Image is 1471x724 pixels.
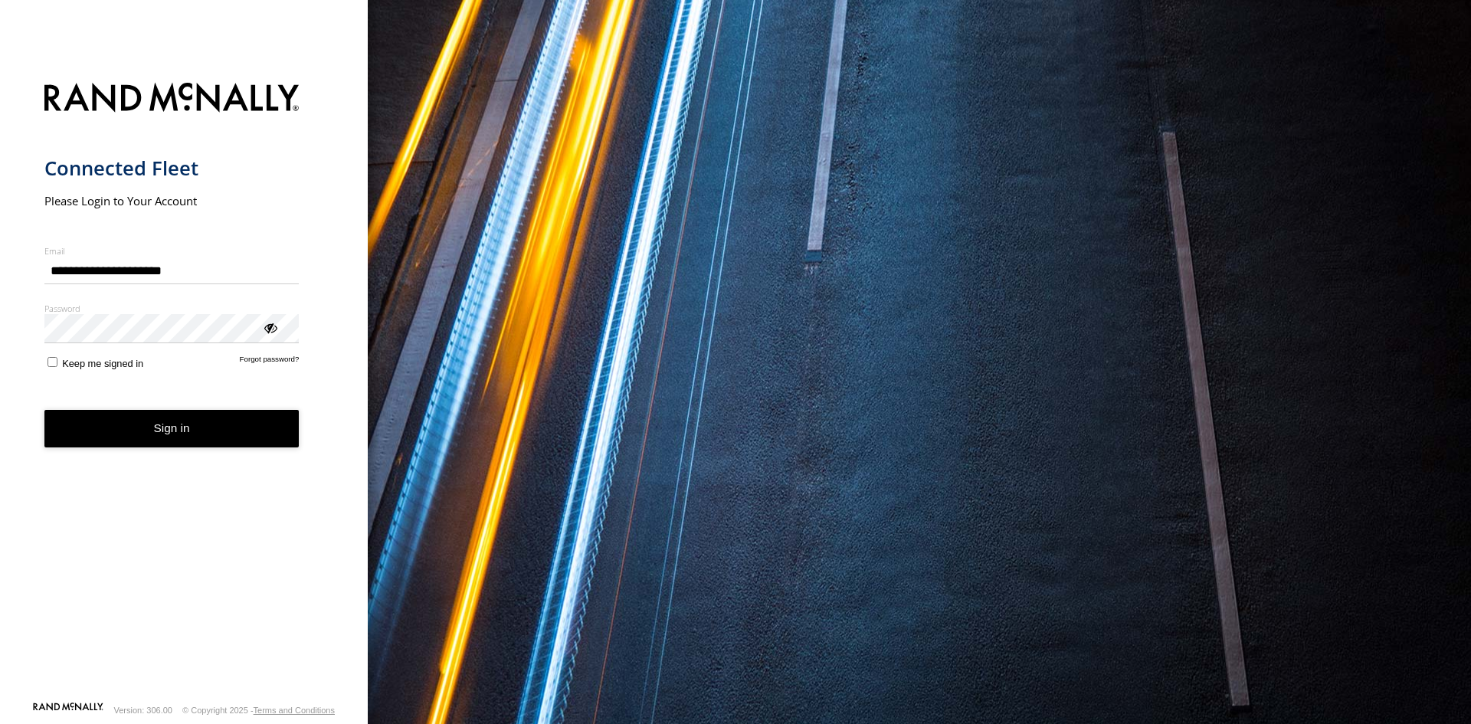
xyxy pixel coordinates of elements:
input: Keep me signed in [48,357,57,367]
h2: Please Login to Your Account [44,193,300,208]
form: main [44,74,324,701]
button: Sign in [44,410,300,447]
h1: Connected Fleet [44,156,300,181]
label: Email [44,245,300,257]
label: Password [44,303,300,314]
span: Keep me signed in [62,358,143,369]
img: Rand McNally [44,80,300,119]
div: ViewPassword [262,319,277,335]
div: Version: 306.00 [114,706,172,715]
div: © Copyright 2025 - [182,706,335,715]
a: Forgot password? [240,355,300,369]
a: Terms and Conditions [254,706,335,715]
a: Visit our Website [33,703,103,718]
